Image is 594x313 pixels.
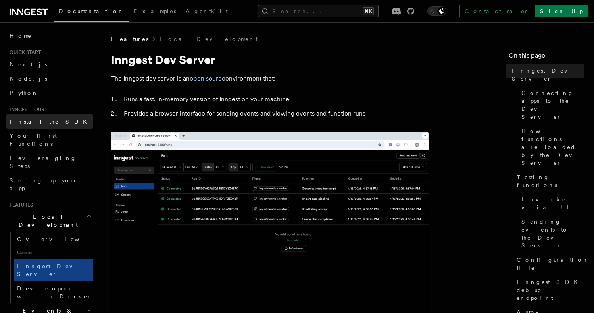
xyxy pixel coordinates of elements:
a: Inngest Dev Server [14,259,93,281]
a: Your first Functions [6,129,93,151]
a: Inngest SDK debug endpoint [513,275,584,305]
span: Development with Docker [17,285,92,299]
span: Features [111,35,148,43]
kbd: ⌘K [363,7,374,15]
span: Inngest SDK debug endpoint [517,278,584,302]
a: Examples [129,2,181,21]
button: Toggle dark mode [427,6,446,16]
span: Next.js [10,61,47,68]
span: Install the SDK [10,118,92,125]
span: Sending events to the Dev Server [521,218,584,249]
span: Inngest tour [6,106,44,113]
a: How functions are loaded by the Dev Server [518,124,584,170]
a: Local Development [160,35,258,43]
a: Testing functions [513,170,584,192]
a: Next.js [6,57,93,71]
a: Connecting apps to the Dev Server [518,86,584,124]
a: AgentKit [181,2,233,21]
span: Node.js [10,75,47,82]
a: Configuration file [513,253,584,275]
span: Examples [134,8,176,14]
span: Overview [17,236,99,242]
span: Testing functions [517,173,584,189]
a: Sign Up [535,5,588,17]
button: Search...⌘K [258,5,379,17]
div: Local Development [6,232,93,303]
a: Invoke via UI [518,192,584,214]
p: The Inngest dev server is an environment that: [111,73,429,84]
a: Sending events to the Dev Server [518,214,584,253]
span: Leveraging Steps [10,155,77,169]
li: Runs a fast, in-memory version of Inngest on your machine [121,94,429,105]
a: Inngest Dev Server [509,64,584,86]
a: Home [6,29,93,43]
li: Provides a browser interface for sending events and viewing events and function runs [121,108,429,119]
span: Connecting apps to the Dev Server [521,89,584,121]
span: Setting up your app [10,177,78,191]
a: Install the SDK [6,114,93,129]
span: AgentKit [186,8,228,14]
a: Node.js [6,71,93,86]
span: Invoke via UI [521,195,584,211]
span: Documentation [59,8,124,14]
a: Overview [14,232,93,246]
button: Local Development [6,210,93,232]
span: Inngest Dev Server [17,263,85,277]
span: Quick start [6,49,41,56]
h1: Inngest Dev Server [111,52,429,67]
span: Your first Functions [10,133,57,147]
span: Features [6,202,33,208]
a: Leveraging Steps [6,151,93,173]
a: Development with Docker [14,281,93,303]
span: Inngest Dev Server [512,67,584,83]
a: Documentation [54,2,129,22]
a: Python [6,86,93,100]
span: Home [10,32,32,40]
h4: On this page [509,51,584,64]
span: Local Development [6,213,87,229]
span: Guides [14,246,93,259]
span: Configuration file [517,256,589,272]
a: Contact sales [459,5,532,17]
a: Setting up your app [6,173,93,195]
span: Python [10,90,38,96]
span: How functions are loaded by the Dev Server [521,127,584,167]
a: open source [190,75,225,82]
